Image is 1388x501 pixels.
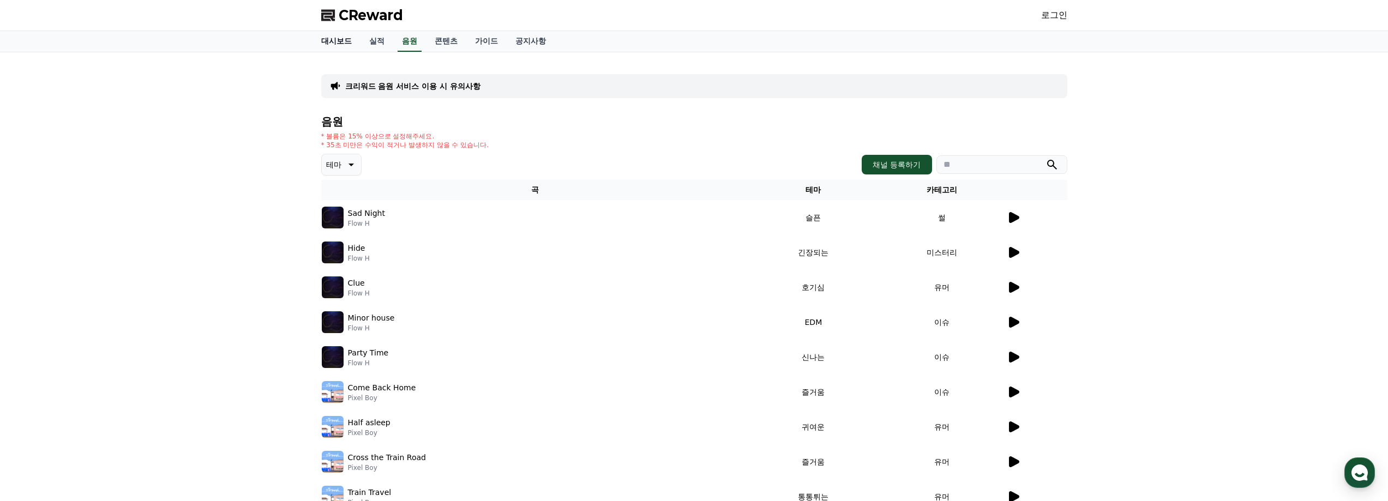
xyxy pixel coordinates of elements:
th: 카테고리 [878,180,1006,200]
p: Flow H [348,359,389,367]
button: 채널 등록하기 [862,155,932,174]
a: 음원 [398,31,422,52]
span: CReward [339,7,403,24]
a: 가이드 [466,31,507,52]
td: 썰 [878,200,1006,235]
img: music [322,416,344,438]
td: 슬픈 [749,200,878,235]
p: Cross the Train Road [348,452,426,463]
a: CReward [321,7,403,24]
span: 홈 [34,362,41,371]
td: 신나는 [749,340,878,375]
td: 이슈 [878,340,1006,375]
p: Pixel Boy [348,428,390,437]
img: music [322,451,344,473]
td: EDM [749,305,878,340]
p: Flow H [348,289,370,298]
p: Flow H [348,219,385,228]
p: Pixel Boy [348,463,426,472]
p: 테마 [326,157,341,172]
p: Train Travel [348,487,392,498]
td: 긴장되는 [749,235,878,270]
td: 이슈 [878,305,1006,340]
a: 크리워드 음원 서비스 이용 시 유의사항 [345,81,480,92]
td: 유머 [878,444,1006,479]
td: 호기심 [749,270,878,305]
p: Sad Night [348,208,385,219]
a: 콘텐츠 [426,31,466,52]
a: 로그인 [1041,9,1067,22]
p: Clue [348,277,365,289]
p: Half asleep [348,417,390,428]
p: * 35초 미만은 수익이 적거나 발생하지 않을 수 있습니다. [321,141,489,149]
p: Flow H [348,324,395,333]
th: 테마 [749,180,878,200]
td: 즐거움 [749,444,878,479]
td: 즐거움 [749,375,878,409]
p: * 볼륨은 15% 이상으로 설정해주세요. [321,132,489,141]
button: 테마 [321,154,362,176]
td: 귀여운 [749,409,878,444]
a: 대시보드 [313,31,360,52]
a: 실적 [360,31,393,52]
p: Flow H [348,254,370,263]
th: 곡 [321,180,749,200]
td: 미스터리 [878,235,1006,270]
td: 이슈 [878,375,1006,409]
img: music [322,381,344,403]
img: music [322,242,344,263]
a: 공지사항 [507,31,555,52]
p: Hide [348,243,365,254]
a: 설정 [141,346,209,373]
span: 대화 [100,363,113,371]
p: Party Time [348,347,389,359]
p: Pixel Boy [348,394,416,402]
h4: 음원 [321,116,1067,128]
img: music [322,311,344,333]
td: 유머 [878,270,1006,305]
p: Come Back Home [348,382,416,394]
img: music [322,207,344,228]
img: music [322,276,344,298]
a: 대화 [72,346,141,373]
td: 유머 [878,409,1006,444]
p: Minor house [348,312,395,324]
span: 설정 [169,362,182,371]
img: music [322,346,344,368]
a: 홈 [3,346,72,373]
